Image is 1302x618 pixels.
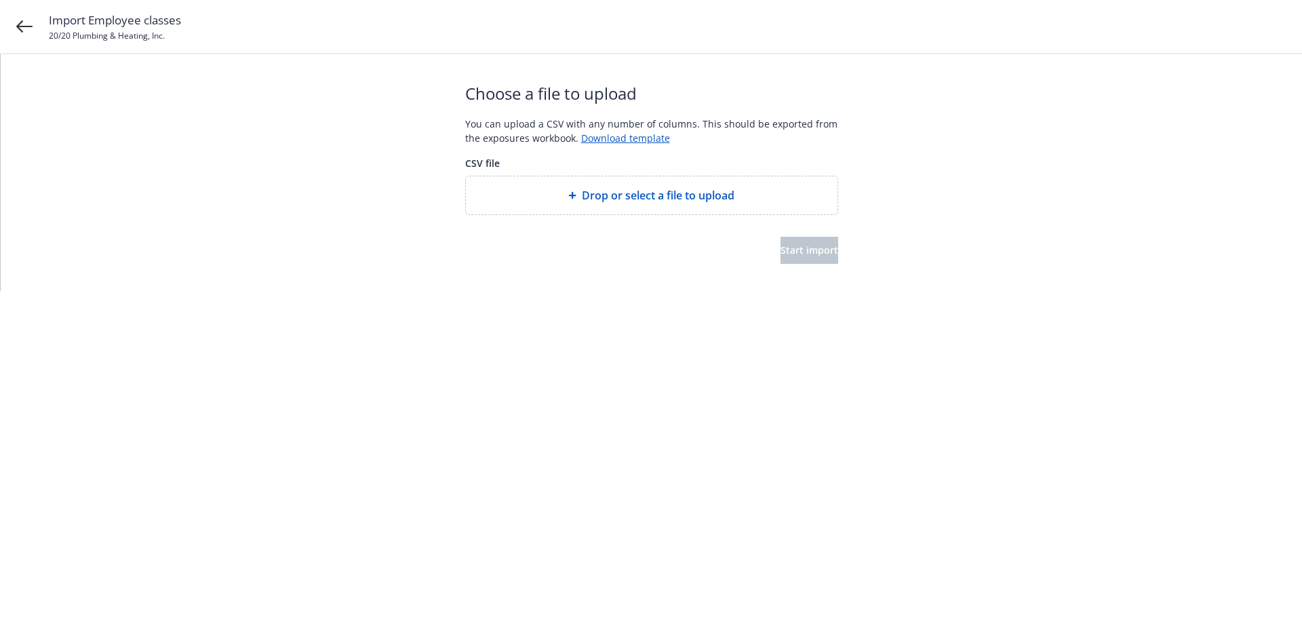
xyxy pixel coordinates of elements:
span: Drop or select a file to upload [582,187,734,204]
div: Drop or select a file to upload [465,176,838,215]
span: Choose a file to upload [465,81,838,106]
span: CSV file [465,156,838,170]
span: Import Employee classes [49,12,181,29]
div: You can upload a CSV with any number of columns. This should be exported from the exposures workb... [465,117,838,145]
a: Download template [581,132,670,144]
span: 20/20 Plumbing & Heating, Inc. [49,30,165,41]
span: Start import [781,244,838,256]
button: Start import [781,237,838,264]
